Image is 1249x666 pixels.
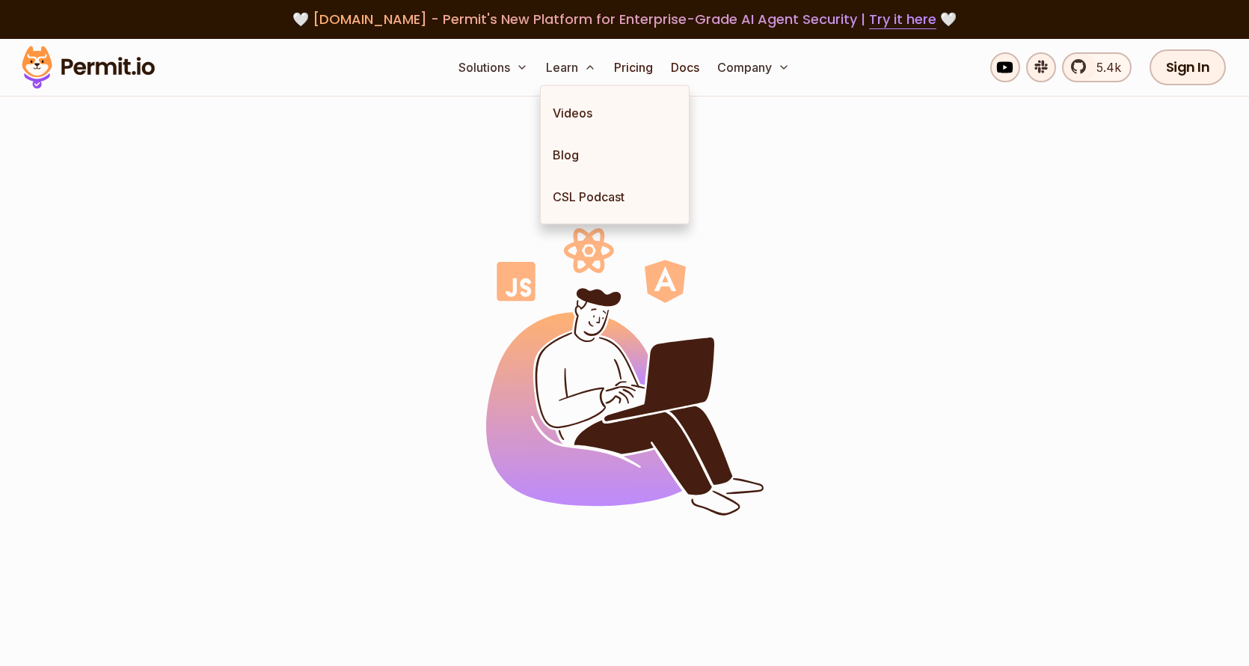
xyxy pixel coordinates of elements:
a: 5.4k [1062,52,1132,82]
a: Try it here [869,10,936,29]
button: Company [711,52,796,82]
div: 🤍 🤍 [36,9,1213,30]
img: Permit logo [15,42,162,93]
button: Learn [540,52,602,82]
a: Pricing [608,52,659,82]
span: 5.4k [1087,58,1121,76]
button: Solutions [452,52,534,82]
a: Blog [541,134,689,176]
span: [DOMAIN_NAME] - Permit's New Platform for Enterprise-Grade AI Agent Security | [313,10,936,28]
a: Sign In [1150,49,1227,85]
a: Videos [541,92,689,134]
a: CSL Podcast [541,176,689,218]
a: Docs [665,52,705,82]
img: Permit logo [486,228,764,516]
